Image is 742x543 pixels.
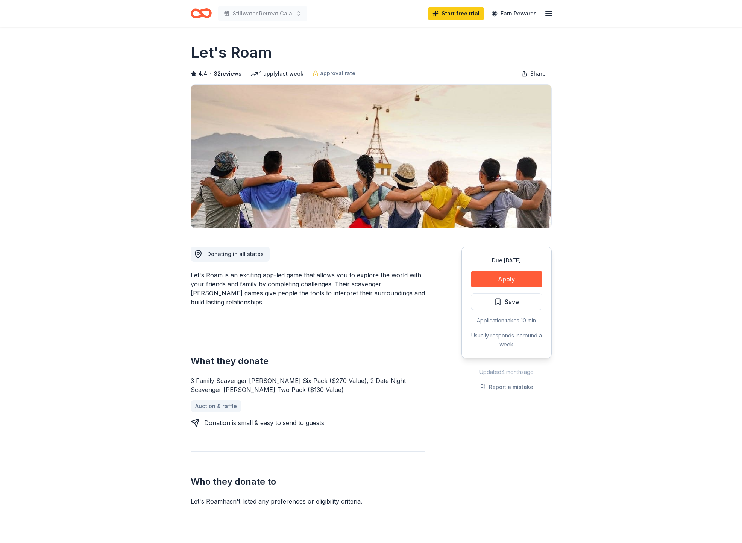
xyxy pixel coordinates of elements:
[209,71,212,77] span: •
[471,293,542,310] button: Save
[505,297,519,307] span: Save
[214,69,241,78] button: 32reviews
[471,256,542,265] div: Due [DATE]
[191,476,425,488] h2: Who they donate to
[471,331,542,349] div: Usually responds in around a week
[233,9,292,18] span: Stillwater Retreat Gala
[250,69,303,78] div: 1 apply last week
[191,400,241,412] a: Auction & raffle
[530,69,546,78] span: Share
[191,355,425,367] h2: What they donate
[204,418,324,427] div: Donation is small & easy to send to guests
[207,251,264,257] span: Donating in all states
[191,5,212,22] a: Home
[191,376,425,394] div: 3 Family Scavenger [PERSON_NAME] Six Pack ($270 Value), 2 Date Night Scavenger [PERSON_NAME] Two ...
[515,66,552,81] button: Share
[191,497,425,506] div: Let's Roam hasn ' t listed any preferences or eligibility criteria.
[198,69,207,78] span: 4.4
[191,85,551,228] img: Image for Let's Roam
[191,42,272,63] h1: Let's Roam
[471,316,542,325] div: Application takes 10 min
[313,69,355,78] a: approval rate
[471,271,542,287] button: Apply
[218,6,307,21] button: Stillwater Retreat Gala
[461,368,552,377] div: Updated 4 months ago
[480,383,533,392] button: Report a mistake
[320,69,355,78] span: approval rate
[428,7,484,20] a: Start free trial
[487,7,541,20] a: Earn Rewards
[191,271,425,307] div: Let's Roam is an exciting app-led game that allows you to explore the world with your friends and...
